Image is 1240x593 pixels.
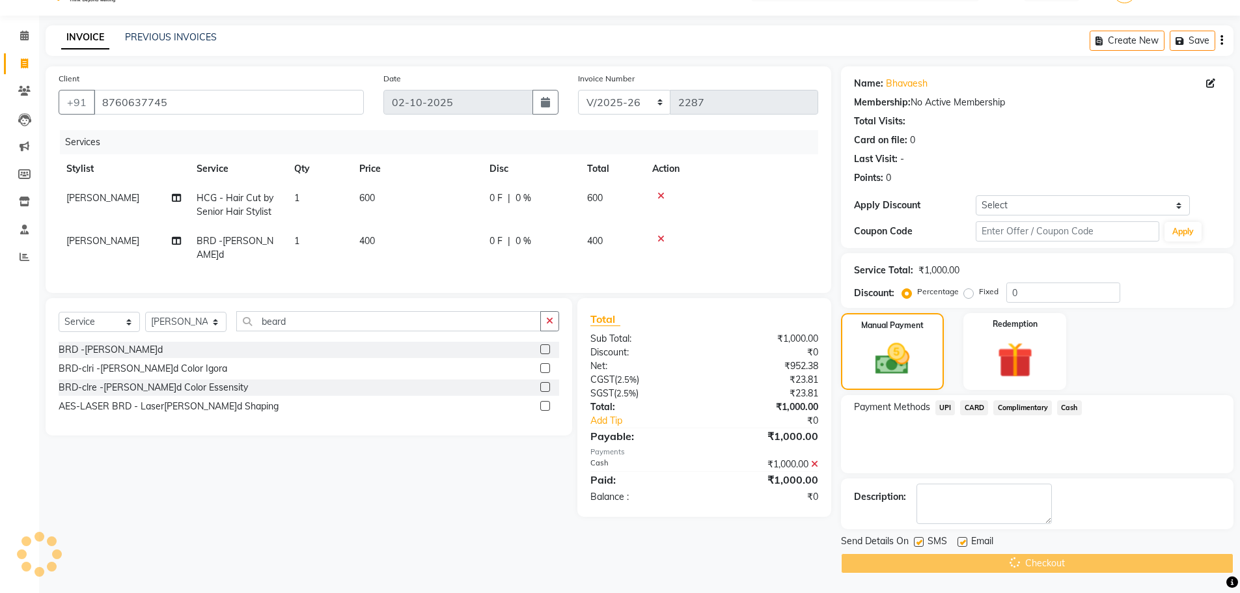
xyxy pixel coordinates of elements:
div: 0 [910,133,915,147]
th: Service [189,154,286,184]
div: - [900,152,904,166]
div: Discount: [581,346,704,359]
div: Apply Discount [854,199,976,212]
div: Payments [590,447,818,458]
div: Sub Total: [581,332,704,346]
div: ₹952.38 [704,359,828,373]
input: Search by Name/Mobile/Email/Code [94,90,364,115]
div: No Active Membership [854,96,1220,109]
span: | [508,234,510,248]
div: ₹23.81 [704,387,828,400]
span: 0 % [516,191,531,205]
input: Search or Scan [236,311,541,331]
span: CGST [590,374,614,385]
span: Cash [1057,400,1082,415]
a: Bhavaesh [886,77,928,90]
div: Discount: [854,286,894,300]
span: Payment Methods [854,400,930,414]
span: BRD -[PERSON_NAME]d [197,235,273,260]
label: Redemption [993,318,1038,330]
div: ₹1,000.00 [704,458,828,471]
a: INVOICE [61,26,109,49]
span: 0 F [489,234,503,248]
span: 400 [587,235,603,247]
label: Manual Payment [861,320,924,331]
div: Balance : [581,490,704,504]
div: Coupon Code [854,225,976,238]
span: 600 [359,192,375,204]
div: Paid: [581,472,704,488]
span: HCG - Hair Cut by Senior Hair Stylist [197,192,273,217]
span: Complimentary [993,400,1052,415]
span: 2.5% [616,388,636,398]
div: Cash [581,458,704,471]
label: Date [383,73,401,85]
span: 400 [359,235,375,247]
div: Name: [854,77,883,90]
span: 0 % [516,234,531,248]
span: 1 [294,192,299,204]
div: Description: [854,490,906,504]
th: Qty [286,154,351,184]
div: ₹1,000.00 [704,428,828,444]
div: ₹1,000.00 [918,264,959,277]
div: ₹1,000.00 [704,332,828,346]
div: ₹0 [725,414,828,428]
div: Membership: [854,96,911,109]
a: Add Tip [581,414,724,428]
span: Total [590,312,620,326]
button: Save [1170,31,1215,51]
span: SGST [590,387,614,399]
span: 1 [294,235,299,247]
th: Price [351,154,482,184]
div: BRD-clri -[PERSON_NAME]d Color Igora [59,362,227,376]
label: Client [59,73,79,85]
th: Disc [482,154,579,184]
div: Last Visit: [854,152,898,166]
span: 2.5% [617,374,637,385]
span: CARD [960,400,988,415]
div: ₹23.81 [704,373,828,387]
label: Percentage [917,286,959,297]
label: Fixed [979,286,999,297]
span: SMS [928,534,947,551]
div: ₹0 [704,346,828,359]
button: Apply [1164,222,1202,241]
span: Send Details On [841,534,909,551]
img: _gift.svg [986,338,1044,382]
span: UPI [935,400,956,415]
div: Services [60,130,828,154]
label: Invoice Number [578,73,635,85]
span: [PERSON_NAME] [66,192,139,204]
div: Net: [581,359,704,373]
div: BRD-clre -[PERSON_NAME]d Color Essensity [59,381,248,394]
span: | [508,191,510,205]
th: Stylist [59,154,189,184]
div: ₹0 [704,490,828,504]
span: [PERSON_NAME] [66,235,139,247]
a: PREVIOUS INVOICES [125,31,217,43]
span: 600 [587,192,603,204]
div: ₹1,000.00 [704,400,828,414]
th: Action [644,154,818,184]
div: Card on file: [854,133,907,147]
div: Total: [581,400,704,414]
span: 0 F [489,191,503,205]
div: Total Visits: [854,115,905,128]
button: +91 [59,90,95,115]
img: _cash.svg [864,339,920,379]
div: Payable: [581,428,704,444]
div: Points: [854,171,883,185]
div: ₹1,000.00 [704,472,828,488]
th: Total [579,154,644,184]
div: Service Total: [854,264,913,277]
input: Enter Offer / Coupon Code [976,221,1159,241]
div: AES-LASER BRD - Laser[PERSON_NAME]d Shaping [59,400,279,413]
span: Email [971,534,993,551]
div: ( ) [581,373,704,387]
div: 0 [886,171,891,185]
div: BRD -[PERSON_NAME]d [59,343,163,357]
button: Create New [1090,31,1164,51]
div: ( ) [581,387,704,400]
